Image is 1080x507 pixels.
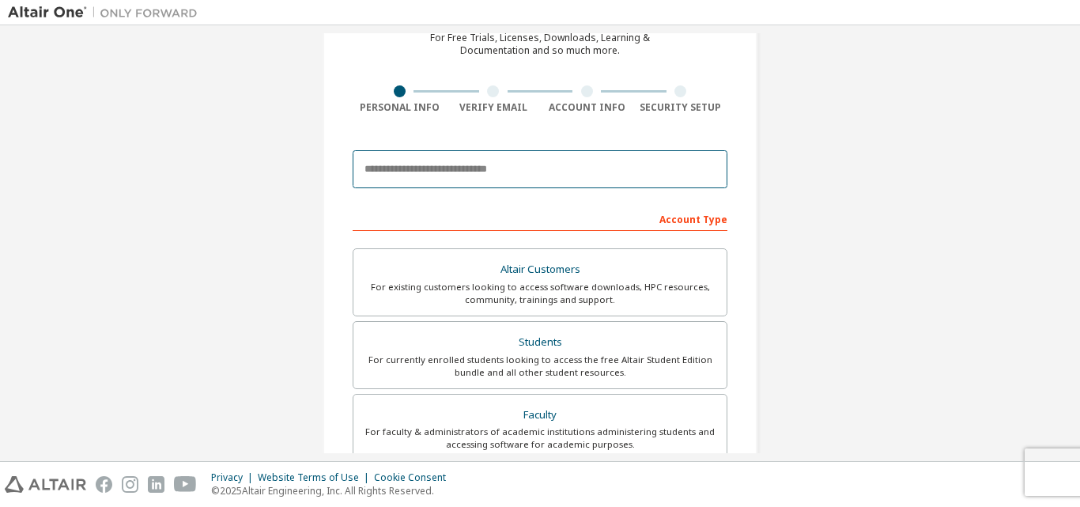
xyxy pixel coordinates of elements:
div: For faculty & administrators of academic institutions administering students and accessing softwa... [363,426,717,451]
div: For Free Trials, Licenses, Downloads, Learning & Documentation and so much more. [430,32,650,57]
div: Altair Customers [363,259,717,281]
div: Account Info [540,101,634,114]
div: For existing customers looking to access software downloads, HPC resources, community, trainings ... [363,281,717,306]
div: Faculty [363,404,717,426]
div: Cookie Consent [374,471,455,484]
img: Altair One [8,5,206,21]
img: youtube.svg [174,476,197,493]
div: For currently enrolled students looking to access the free Altair Student Edition bundle and all ... [363,354,717,379]
div: Website Terms of Use [258,471,374,484]
img: facebook.svg [96,476,112,493]
div: Personal Info [353,101,447,114]
img: altair_logo.svg [5,476,86,493]
p: © 2025 Altair Engineering, Inc. All Rights Reserved. [211,484,455,498]
div: Students [363,331,717,354]
img: linkedin.svg [148,476,164,493]
div: Security Setup [634,101,728,114]
div: Privacy [211,471,258,484]
div: Verify Email [447,101,541,114]
img: instagram.svg [122,476,138,493]
div: Account Type [353,206,727,231]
